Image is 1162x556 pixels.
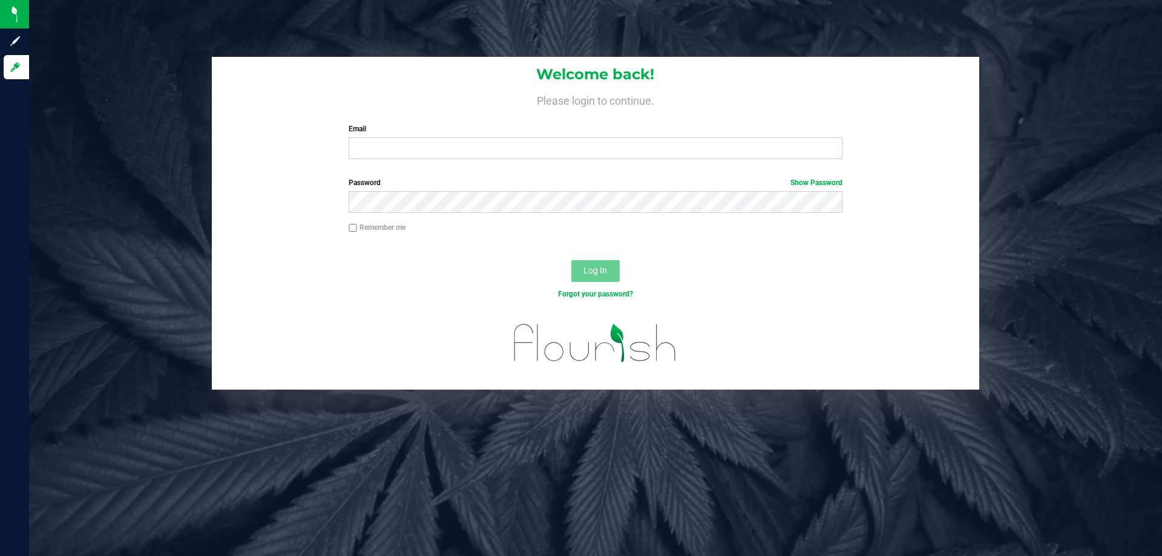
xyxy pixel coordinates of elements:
[212,67,979,82] h1: Welcome back!
[583,266,607,275] span: Log In
[790,178,842,187] a: Show Password
[499,312,691,374] img: flourish_logo.svg
[349,123,842,134] label: Email
[558,290,633,298] a: Forgot your password?
[349,224,357,232] input: Remember me
[349,178,381,187] span: Password
[9,61,21,73] inline-svg: Log in
[9,35,21,47] inline-svg: Sign up
[349,222,405,233] label: Remember me
[212,92,979,106] h4: Please login to continue.
[571,260,620,282] button: Log In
